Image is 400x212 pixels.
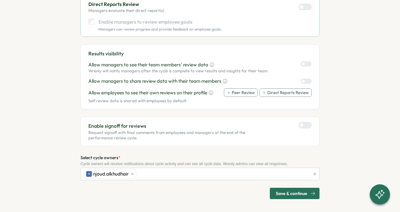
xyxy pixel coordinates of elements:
[88,122,249,130] p: Enable signoff for reviews
[276,188,307,199] span: Save & continue
[224,88,258,97] button: Peer Review
[259,88,312,97] button: Direct Reports Review
[270,188,319,199] button: Save & continue
[98,19,222,25] p: Enable managers to review employee goals
[88,172,90,176] span: N
[88,98,312,104] p: Self review data is shared with employees by default.
[88,68,268,74] p: Wrenly will notify managers after the cycle is complete to view results and insights for their team
[88,61,208,68] p: Allow managers to see their team members' review data
[88,8,164,14] p: Managers evaluate their direct report(s)
[81,162,319,166] div: Cycle owners will receive notifications about cycle activity and can see all cycle data. Wrenly a...
[88,50,312,58] p: Results visibility
[81,154,120,161] label: Select cycle owners
[93,170,129,177] span: njoud.alkhudhair
[88,89,207,96] p: Allow employees to see their own reviews on their profile
[98,27,222,31] p: Managers can review progress and provide feedback on employee goals.
[88,130,249,141] p: Request signoff with final comments from employees and managers at the end of the performance rev...
[88,78,221,85] p: Allow managers to share review data with their team members
[88,0,164,8] p: Direct Reports Review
